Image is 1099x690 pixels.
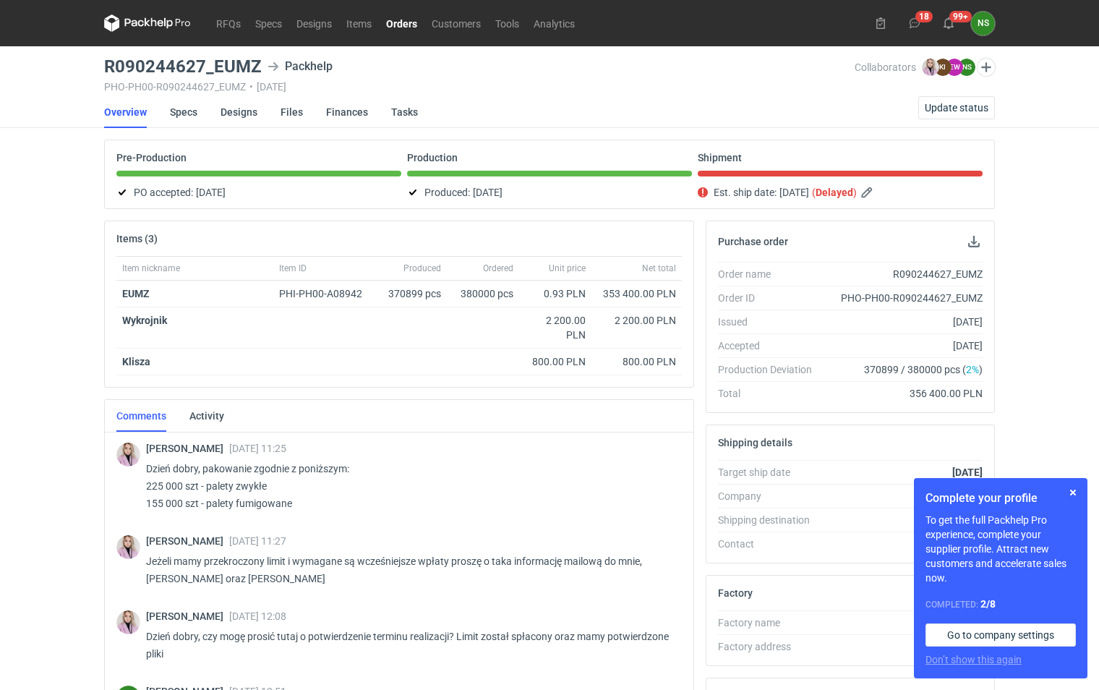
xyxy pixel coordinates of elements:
[952,467,983,478] strong: [DATE]
[966,364,979,375] span: 2%
[122,263,180,274] span: Item nickname
[289,14,339,32] a: Designs
[116,610,140,634] div: Klaudia Wiśniewska
[268,58,333,75] div: Packhelp
[146,610,229,622] span: [PERSON_NAME]
[922,59,939,76] img: Klaudia Wiśniewska
[718,362,824,377] div: Production Deviation
[718,513,824,527] div: Shipping destination
[116,152,187,163] p: Pre-Production
[281,96,303,128] a: Files
[934,59,952,76] figcaption: KI
[824,338,983,353] div: [DATE]
[279,286,376,301] div: PHI-PH00-A08942
[116,400,166,432] a: Comments
[718,386,824,401] div: Total
[864,362,983,377] span: 370899 / 380000 pcs ( )
[718,639,824,654] div: Factory address
[958,59,975,76] figcaption: NS
[965,233,983,250] button: Download PO
[221,96,257,128] a: Designs
[718,236,788,247] h2: Purchase order
[824,267,983,281] div: R090244627_EUMZ
[824,315,983,329] div: [DATE]
[918,96,995,119] button: Update status
[925,623,1076,647] a: Go to company settings
[718,616,824,630] div: Factory name
[189,400,224,432] a: Activity
[860,184,877,201] button: Edit estimated shipping date
[122,315,167,326] strong: Wykrojnik
[971,12,995,35] button: NS
[855,61,916,73] span: Collaborators
[146,443,229,454] span: [PERSON_NAME]
[718,315,824,329] div: Issued
[937,12,960,35] button: 99+
[146,553,670,587] p: Jeżeli mamy przekroczony limit i wymagane są wcześniejsze wpłaty proszę o taka informację mailową...
[718,267,824,281] div: Order name
[718,437,792,448] h2: Shipping details
[407,184,692,201] div: Produced:
[980,598,996,610] strong: 2 / 8
[248,14,289,32] a: Specs
[824,537,983,551] div: -
[146,535,229,547] span: [PERSON_NAME]
[925,103,988,113] span: Update status
[229,443,286,454] span: [DATE] 11:25
[718,537,824,551] div: Contact
[229,610,286,622] span: [DATE] 12:08
[424,14,488,32] a: Customers
[549,263,586,274] span: Unit price
[824,291,983,305] div: PHO-PH00-R090244627_EUMZ
[104,96,147,128] a: Overview
[718,465,824,480] div: Target ship date
[903,12,926,35] button: 18
[196,184,226,201] span: [DATE]
[718,587,753,599] h2: Factory
[339,14,379,32] a: Items
[597,313,676,328] div: 2 200.00 PLN
[146,460,670,512] p: Dzień dobry, pakowanie zgodnie z poniższym: 225 000 szt - palety zwykłe 155 000 szt - palety fumi...
[977,58,996,77] button: Edit collaborators
[597,286,676,301] div: 353 400.00 PLN
[104,58,262,75] h3: R090244627_EUMZ
[391,96,418,128] a: Tasks
[812,187,816,198] em: (
[170,96,197,128] a: Specs
[525,313,586,342] div: 2 200.00 PLN
[526,14,582,32] a: Analytics
[816,187,853,198] strong: Delayed
[116,535,140,559] div: Klaudia Wiśniewska
[473,184,503,201] span: [DATE]
[824,616,983,630] div: -
[824,386,983,401] div: 356 400.00 PLN
[104,81,855,93] div: PHO-PH00-R090244627_EUMZ [DATE]
[824,639,983,654] div: -
[925,652,1022,667] button: Don’t show this again
[122,356,150,367] strong: Klisza
[597,354,676,369] div: 800.00 PLN
[946,59,963,76] figcaption: EW
[379,14,424,32] a: Orders
[279,263,307,274] span: Item ID
[698,152,742,163] p: Shipment
[718,489,824,503] div: Company
[116,443,140,467] img: Klaudia Wiśniewska
[525,286,586,301] div: 0.93 PLN
[229,535,286,547] span: [DATE] 11:27
[403,263,441,274] span: Produced
[326,96,368,128] a: Finances
[483,263,513,274] span: Ordered
[718,291,824,305] div: Order ID
[971,12,995,35] div: Natalia Stępak
[488,14,526,32] a: Tools
[122,288,150,299] a: EUMZ
[146,628,670,663] p: Dzień dobry, czy mogę prosić tutaj o potwierdzenie terminu realizacji? Limit został spłacony oraz...
[925,490,1076,507] h1: Complete your profile
[116,233,158,244] h2: Items (3)
[698,184,983,201] div: Est. ship date:
[209,14,248,32] a: RFQs
[447,281,519,307] div: 380000 pcs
